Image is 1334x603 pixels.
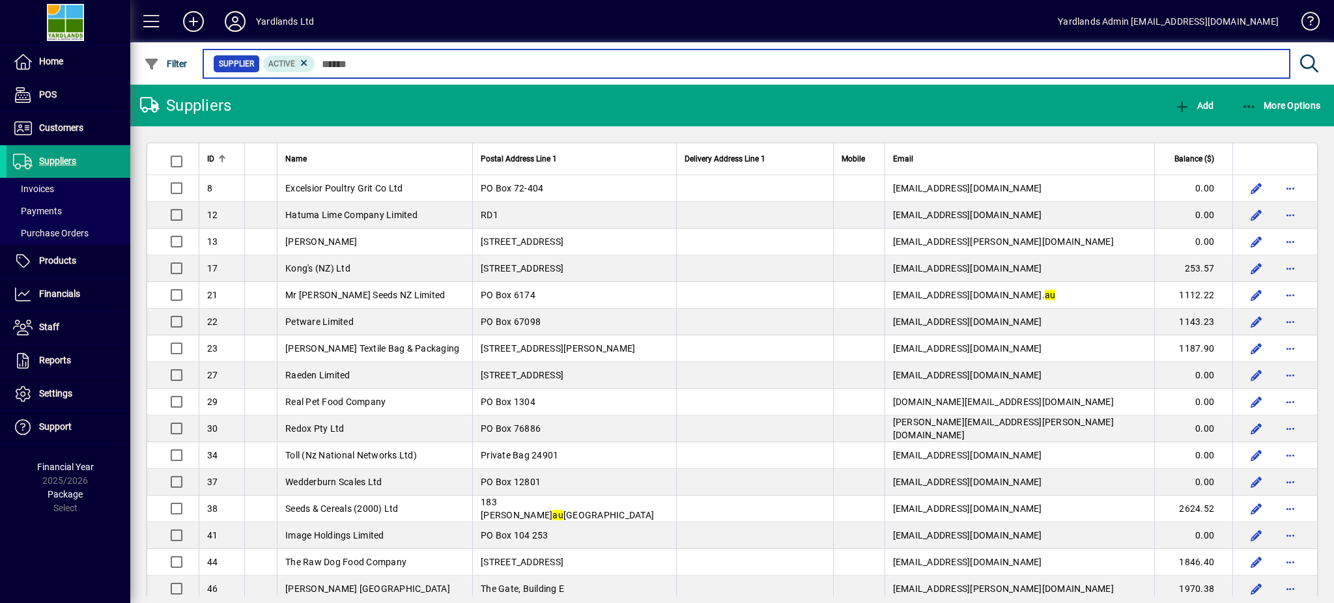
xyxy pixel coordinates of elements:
span: Toll (Nz National Networks Ltd) [285,450,417,460]
span: 37 [207,477,218,487]
span: [STREET_ADDRESS][PERSON_NAME] [481,343,635,354]
button: Edit [1246,311,1267,332]
span: Products [39,255,76,266]
span: [PERSON_NAME] [285,236,357,247]
button: Edit [1246,204,1267,225]
span: PO Box 67098 [481,316,541,327]
td: 1846.40 [1154,549,1232,576]
span: Reports [39,355,71,365]
span: [EMAIL_ADDRESS][DOMAIN_NAME] [893,450,1042,460]
button: Edit [1246,525,1267,546]
button: More options [1280,258,1301,279]
span: [EMAIL_ADDRESS][DOMAIN_NAME] [893,370,1042,380]
a: Customers [7,112,130,145]
td: 0.00 [1154,229,1232,255]
button: Filter [141,52,191,76]
button: More options [1280,311,1301,332]
button: More options [1280,204,1301,225]
span: 23 [207,343,218,354]
button: More options [1280,552,1301,572]
span: PO Box 6174 [481,290,535,300]
span: [EMAIL_ADDRESS][DOMAIN_NAME] [893,343,1042,354]
span: Postal Address Line 1 [481,152,557,166]
span: More Options [1242,100,1321,111]
span: The Gate, Building E [481,583,564,594]
span: [EMAIL_ADDRESS][PERSON_NAME][DOMAIN_NAME] [893,236,1114,247]
a: POS [7,79,130,111]
span: [STREET_ADDRESS] [481,236,563,247]
span: [STREET_ADDRESS] [481,557,563,567]
span: 8 [207,183,212,193]
span: ID [207,152,214,166]
span: Filter [144,59,188,69]
button: Edit [1246,231,1267,252]
button: Edit [1246,578,1267,599]
div: Balance ($) [1163,152,1226,166]
a: Settings [7,378,130,410]
span: [EMAIL_ADDRESS][DOMAIN_NAME]. [893,290,1056,300]
span: 17 [207,263,218,273]
span: PO Box 1304 [481,397,535,407]
a: Home [7,46,130,78]
span: Wedderburn Scales Ltd [285,477,382,487]
div: Suppliers [140,95,231,116]
a: Staff [7,311,130,344]
a: Knowledge Base [1292,3,1318,45]
button: More Options [1238,94,1324,117]
span: Seeds & Cereals (2000) Ltd [285,503,399,514]
button: Edit [1246,445,1267,466]
span: 27 [207,370,218,380]
span: Email [893,152,913,166]
span: Raeden Limited [285,370,350,380]
span: Customers [39,122,83,133]
button: Edit [1246,498,1267,519]
a: Support [7,411,130,443]
span: Home [39,56,63,66]
span: [PERSON_NAME] Textile Bag & Packaging [285,343,459,354]
span: [EMAIL_ADDRESS][DOMAIN_NAME] [893,530,1042,540]
div: ID [207,152,236,166]
span: 29 [207,397,218,407]
span: 44 [207,557,218,567]
span: Active [268,59,295,68]
span: POS [39,89,57,100]
span: Package [48,489,83,499]
span: 34 [207,450,218,460]
button: Edit [1246,178,1267,199]
span: 12 [207,210,218,220]
span: [EMAIL_ADDRESS][DOMAIN_NAME] [893,263,1042,273]
span: [EMAIL_ADDRESS][DOMAIN_NAME] [893,183,1042,193]
button: More options [1280,445,1301,466]
a: Payments [7,200,130,222]
button: More options [1280,498,1301,519]
span: Petware Limited [285,316,354,327]
span: [PERSON_NAME][EMAIL_ADDRESS][PERSON_NAME][DOMAIN_NAME] [893,417,1114,440]
a: Products [7,245,130,277]
td: 0.00 [1154,522,1232,549]
span: The Raw Dog Food Company [285,557,406,567]
span: [DOMAIN_NAME][EMAIL_ADDRESS][DOMAIN_NAME] [893,397,1114,407]
td: 0.00 [1154,362,1232,389]
div: Email [893,152,1146,166]
span: Private Bag 24901 [481,450,558,460]
button: Add [1171,94,1217,117]
span: Payments [13,206,62,216]
a: Reports [7,344,130,377]
button: Edit [1246,338,1267,359]
button: Add [173,10,214,33]
span: [EMAIL_ADDRESS][DOMAIN_NAME] [893,503,1042,514]
span: Purchase Orders [13,228,89,238]
span: Support [39,421,72,432]
div: Yardlands Admin [EMAIL_ADDRESS][DOMAIN_NAME] [1058,11,1279,32]
td: 0.00 [1154,202,1232,229]
td: 1970.38 [1154,576,1232,602]
span: [PERSON_NAME] [GEOGRAPHIC_DATA] [285,583,450,594]
span: 38 [207,503,218,514]
span: PO Box 76886 [481,423,541,434]
div: Mobile [842,152,877,166]
span: RD1 [481,210,498,220]
span: Redox Pty Ltd [285,423,344,434]
button: More options [1280,338,1301,359]
span: Financial Year [37,462,94,472]
span: [EMAIL_ADDRESS][PERSON_NAME][DOMAIN_NAME] [893,583,1114,594]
